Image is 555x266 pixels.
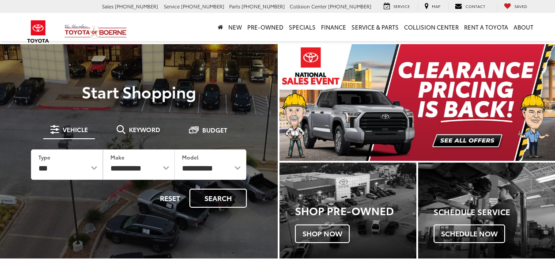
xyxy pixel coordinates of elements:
[513,62,555,143] button: Click to view next picture.
[182,153,199,161] label: Model
[349,13,401,41] a: Service & Parts: Opens in a new tab
[295,205,416,216] h3: Shop Pre-Owned
[401,13,461,41] a: Collision Center
[295,224,350,243] span: Shop Now
[514,3,527,9] span: Saved
[434,208,555,217] h4: Schedule Service
[418,3,447,11] a: Map
[418,163,555,258] div: Toyota
[22,17,55,46] img: Toyota
[432,3,440,9] span: Map
[110,153,125,161] label: Make
[418,163,555,258] a: Schedule Service Schedule Now
[226,13,245,41] a: New
[328,3,371,10] span: [PHONE_NUMBER]
[63,126,88,133] span: Vehicle
[279,163,416,258] div: Toyota
[152,189,188,208] button: Reset
[318,13,349,41] a: Finance
[242,3,285,10] span: [PHONE_NUMBER]
[286,13,318,41] a: Specials
[245,13,286,41] a: Pre-Owned
[448,3,492,11] a: Contact
[115,3,158,10] span: [PHONE_NUMBER]
[393,3,410,9] span: Service
[215,13,226,41] a: Home
[129,126,160,133] span: Keyword
[202,127,227,133] span: Budget
[497,3,534,11] a: My Saved Vehicles
[102,3,113,10] span: Sales
[465,3,485,9] span: Contact
[189,189,247,208] button: Search
[511,13,536,41] a: About
[38,153,50,161] label: Type
[377,3,416,11] a: Service
[229,3,240,10] span: Parts
[461,13,511,41] a: Rent a Toyota
[181,3,224,10] span: [PHONE_NUMBER]
[279,163,416,258] a: Shop Pre-Owned Shop Now
[279,62,321,143] button: Click to view previous picture.
[19,83,259,100] p: Start Shopping
[434,224,505,243] span: Schedule Now
[164,3,180,10] span: Service
[290,3,327,10] span: Collision Center
[64,24,127,39] img: Vic Vaughan Toyota of Boerne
